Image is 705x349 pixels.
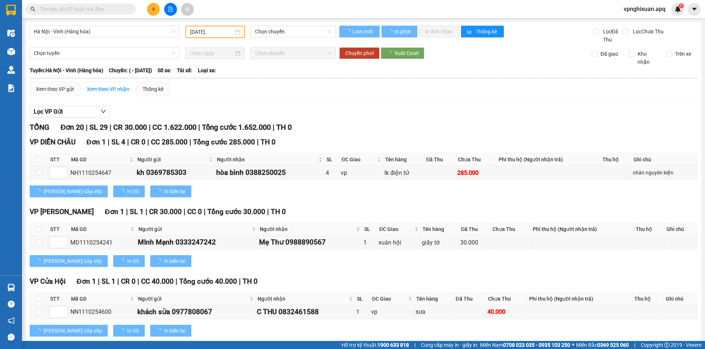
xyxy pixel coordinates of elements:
th: Chưa Thu [486,293,527,305]
button: Lọc VP Gửi [30,106,110,118]
span: Mã GD [71,155,128,164]
div: NN1110254600 [70,307,135,316]
span: | [267,207,269,216]
span: Trên xe [672,50,694,58]
span: Loại xe: [198,66,216,74]
span: loading [387,29,394,34]
span: Đã giao [598,50,621,58]
span: Đơn 1 [86,138,106,146]
img: icon-new-feature [675,6,681,12]
button: file-add [164,3,177,16]
span: loading [36,189,44,194]
th: Phí thu hộ (Người nhận trả) [531,223,634,235]
span: Người nhận [258,295,347,303]
div: NH1110254647 [70,168,134,177]
div: MD1110254241 [70,238,135,247]
span: | [108,138,110,146]
span: | [110,123,111,132]
button: In phơi [381,26,417,37]
span: SL 1 [101,277,115,286]
span: | [414,341,416,349]
img: warehouse-icon [7,66,15,74]
div: kh 0369785303 [137,167,214,178]
span: Người gửi [138,295,248,303]
span: Chọn chuyến [255,26,332,37]
span: | [634,341,635,349]
span: | [198,123,200,132]
span: In DS [127,327,139,335]
button: aim [181,3,194,16]
div: vp [341,168,382,177]
th: Tên hàng [414,293,454,305]
span: Tổng cước 1.652.000 [202,123,271,132]
div: Thống kê [143,85,163,93]
th: Tên hàng [383,154,424,166]
th: STT [48,154,69,166]
span: | [257,138,259,146]
span: down [100,109,106,114]
div: lk điện tử [384,168,423,177]
span: | [147,138,149,146]
span: plus [151,7,156,12]
span: question-circle [8,301,15,308]
span: SL 29 [89,123,108,132]
span: Người nhận [217,155,317,164]
span: | [86,123,88,132]
span: Tổng cước 30.000 [207,207,265,216]
span: CC 40.000 [141,277,174,286]
span: Chọn chuyến [255,48,332,59]
span: Người gửi [137,155,207,164]
span: caret-down [691,6,698,12]
span: | [176,277,177,286]
div: giấy tờ [422,238,458,247]
span: | [204,207,206,216]
button: In biên lai [150,255,191,267]
span: Đơn 1 [77,277,96,286]
span: copyright [664,342,669,348]
span: bar-chart [467,29,473,35]
img: warehouse-icon [7,284,15,291]
span: search [30,7,36,12]
span: CR 0 [121,277,136,286]
span: CR 0 [131,138,145,146]
th: Thu hộ [632,293,664,305]
th: SL [355,293,370,305]
div: C THU 0832461588 [257,306,354,317]
strong: 0708 023 035 - 0935 103 250 [503,342,570,348]
button: Làm mới [339,26,380,37]
span: Chuyến: ( - [DATE]) [109,66,152,74]
span: [PERSON_NAME] sắp xếp [44,187,102,195]
button: caret-down [688,3,701,16]
button: In DS [113,185,145,197]
span: CC 285.000 [151,138,188,146]
span: loading [156,328,164,333]
span: Chọn tuyến [34,48,175,59]
span: Hỗ trợ kỹ thuật: [342,341,409,349]
div: sưa [416,307,453,316]
span: Tổng cước 40.000 [179,277,237,286]
span: aim [185,7,190,12]
th: Ghi chú [632,154,697,166]
span: Cung cấp máy in - giấy in: [421,341,478,349]
th: Ghi chú [664,293,697,305]
div: khách sữa 0977808067 [137,306,254,317]
span: In biên lai [164,257,185,265]
div: Xem theo VP gửi [36,85,74,93]
span: | [189,138,191,146]
th: STT [48,223,69,235]
div: 1 [356,307,369,316]
img: logo [4,40,16,76]
span: Đơn 1 [105,207,124,216]
span: [GEOGRAPHIC_DATA], [GEOGRAPHIC_DATA] ↔ [GEOGRAPHIC_DATA] [19,31,73,56]
span: | [145,207,147,216]
span: Mã GD [71,295,129,303]
span: Người nhận [260,225,355,233]
span: | [127,138,129,146]
span: In phơi [395,27,411,36]
span: | [239,277,241,286]
th: SL [362,223,377,235]
span: Mã GD [71,225,129,233]
span: ĐC Giao [379,225,413,233]
span: SL 1 [130,207,144,216]
span: Người gửi [139,225,251,233]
